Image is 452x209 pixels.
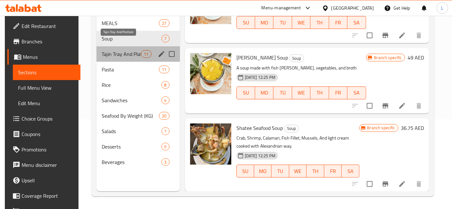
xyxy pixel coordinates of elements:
span: MO [258,18,271,27]
div: Pasta11 [97,62,180,77]
div: Beverages3 [97,154,180,170]
div: items [161,158,170,166]
button: SA [347,86,366,99]
span: Menu disclaimer [22,161,75,169]
span: Desserts [102,143,161,150]
span: Tajin Tray And Platters [102,50,141,58]
button: Branch-specific-item [378,176,393,192]
span: SA [350,18,363,27]
span: Select to update [363,99,376,113]
div: items [161,35,170,42]
span: Edit Menu [18,99,75,107]
div: Salads [102,127,161,135]
span: Rice [102,81,161,89]
span: TU [276,88,289,97]
span: TH [313,18,326,27]
div: Sandwiches4 [97,93,180,108]
span: Menus [23,53,75,61]
span: SU [239,167,252,176]
span: SU [239,88,253,97]
span: TU [274,167,286,176]
a: Choice Groups [7,111,80,126]
button: MO [255,86,273,99]
a: Edit menu item [398,32,406,39]
a: Coupons [7,126,80,142]
nav: Menu sections [97,13,180,172]
button: SU [236,86,255,99]
div: Seafood By Weight (KG) [102,112,159,120]
div: Salads7 [97,123,180,139]
span: SU [239,18,253,27]
span: 11 [159,67,169,73]
span: 3 [162,159,169,165]
a: Branches [7,34,80,49]
span: FR [332,88,345,97]
img: Roe Soup [190,53,231,94]
div: Desserts0 [97,139,180,154]
span: SA [344,167,356,176]
button: WE [292,16,310,29]
div: items [161,96,170,104]
div: Menu-management [262,4,301,12]
span: Sections [18,68,75,76]
span: [DATE] 12:25 PM [242,74,278,80]
div: MEALS27 [97,15,180,31]
span: TU [276,18,289,27]
div: Rice8 [97,77,180,93]
a: Coverage Report [7,188,80,204]
span: Soup [284,125,299,132]
img: Shatee Seafood Soup [190,123,231,165]
span: Branch specific [372,55,405,61]
span: Coverage Report [22,192,75,200]
a: Menu disclaimer [7,157,80,173]
button: Branch-specific-item [378,98,393,114]
div: [GEOGRAPHIC_DATA] [331,5,374,12]
span: Beverages [102,158,161,166]
h6: 49 AED [408,53,424,62]
span: SA [350,88,363,97]
span: Promotions [22,146,75,153]
div: Soup [289,54,304,62]
span: Shatee Seafood Soup [236,123,283,133]
span: Soup [290,55,304,62]
span: 7 [162,128,169,134]
div: Soup [102,35,161,42]
span: Select to update [363,177,376,191]
button: SA [347,16,366,29]
button: TH [310,16,329,29]
button: SA [342,165,359,177]
button: SU [236,16,255,29]
div: items [159,112,169,120]
span: Pasta [102,66,159,73]
span: FR [327,167,339,176]
button: delete [411,28,427,43]
div: Tajin Tray And Platters11edit [97,46,180,62]
span: MEALS [102,19,159,27]
span: MO [257,167,269,176]
div: items [159,19,169,27]
button: MO [255,16,273,29]
span: FR [332,18,345,27]
span: 4 [162,97,169,104]
span: Sandwiches [102,96,161,104]
button: WE [292,86,310,99]
span: Coupons [22,130,75,138]
span: TH [309,167,321,176]
div: items [161,143,170,150]
span: WE [292,167,304,176]
a: Menus [7,49,80,65]
button: delete [411,98,427,114]
span: Branch specific [365,125,398,131]
button: TH [310,86,329,99]
span: TH [313,88,326,97]
button: TU [272,165,289,177]
span: Full Menu View [18,84,75,92]
h6: 36.75 AED [401,123,424,132]
a: Sections [13,65,80,80]
span: Edit Restaurant [22,22,75,30]
span: Choice Groups [22,115,75,123]
span: [PERSON_NAME] Soup [236,53,288,62]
